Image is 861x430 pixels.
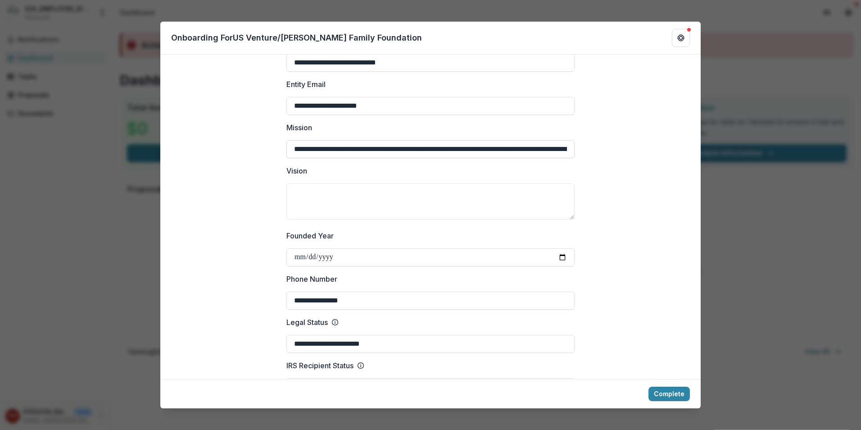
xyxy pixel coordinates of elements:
[171,32,422,44] p: Onboarding For US Venture/[PERSON_NAME] Family Foundation
[286,79,326,90] p: Entity Email
[672,29,690,47] button: Get Help
[286,274,337,284] p: Phone Number
[286,317,328,328] p: Legal Status
[286,230,334,241] p: Founded Year
[286,122,312,133] p: Mission
[286,165,307,176] p: Vision
[648,387,690,401] button: Complete
[286,360,353,371] p: IRS Recipient Status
